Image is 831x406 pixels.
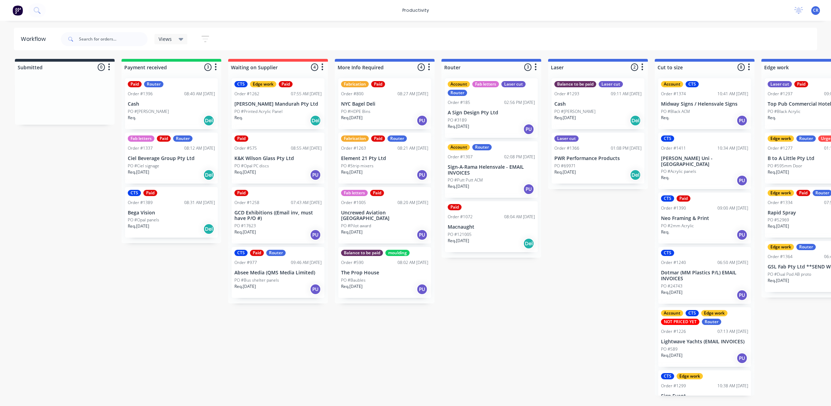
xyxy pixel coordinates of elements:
div: PU [736,229,748,240]
div: Del [630,169,641,180]
p: Absee Media (QMS Media Limited) [234,270,322,276]
div: Router [387,135,407,142]
p: Req. [DATE] [554,115,576,121]
div: Order #1005 [341,200,366,206]
p: PO #Strip mixers [341,163,374,169]
div: 08:20 AM [DATE] [397,200,428,206]
div: Account [661,310,683,316]
div: AccountRouterOrder #130702:08 PM [DATE]Sign-A-Rama Helensvale - EMAIL INVOICESPO #Putt Putt ACMRe... [445,141,538,198]
p: PO #17623 [234,223,256,229]
div: Order #1277 [768,145,793,151]
div: Order #1334 [768,200,793,206]
p: PO #3189 [448,117,467,123]
input: Search for orders... [79,32,148,46]
p: PO #Black Acrylic [768,108,801,115]
p: PO #24743 [661,283,682,289]
p: Req. [DATE] [128,223,149,229]
div: Paid [371,81,385,87]
p: PO #Dual Pod AB proto [768,271,811,277]
p: PO #69971 [554,163,576,169]
p: PO #Acrylic panels [661,168,696,175]
div: Edge work [768,135,794,142]
p: Neo Framing & Print [661,215,748,221]
p: PO #Opal panels [128,217,159,223]
p: PO #Pilot award [341,223,371,229]
p: PO #589 [661,346,678,352]
p: Req. [DATE] [448,238,469,244]
div: 09:11 AM [DATE] [611,91,642,97]
div: PaidRouterOrder #139608:40 AM [DATE]CashPO #[PERSON_NAME]Req.Del [125,78,218,129]
div: 08:02 AM [DATE] [397,259,428,266]
div: CTSPaidOrder #139009:00 AM [DATE]Neo Framing & PrintPO #2mm AcrylicReq.PU [658,193,751,244]
div: CTSPaidRouterOrder #97709:46 AM [DATE]Absee Media (QMS Media Limited)PO #Bus shelter panelsReq.[D... [232,247,324,298]
p: Req. [DATE] [341,229,363,235]
div: Paid [234,135,248,142]
p: Lightwave Yachts (EMAIL INVOICES) [661,339,748,345]
p: Req. [234,115,243,121]
div: PaidOrder #107208:04 AM [DATE]MacnaughtPO #121005Req.[DATE]Del [445,201,538,252]
div: CTSOrder #124006:50 AM [DATE]Dotmar (MM Plastics P/L) EMAIL INVOICESPO #24743Req.[DATE]PU [658,247,751,304]
div: Router [796,135,816,142]
p: The Prop House [341,270,428,276]
div: Order #1262 [234,91,259,97]
div: AccountCTSOrder #137410:41 AM [DATE]Midway Signs / Helensvale SignsPO #Black ACMReq.PU [658,78,751,129]
div: Order #1374 [661,91,686,97]
div: Paid [250,250,264,256]
p: PO #52969 [768,217,789,223]
div: Paid [157,135,171,142]
div: AccountCTSEdge workNOT PRICED YETRouterOrder #122607:13 AM [DATE]Lightwave Yachts (EMAIL INVOICES... [658,307,751,367]
span: Views [159,35,172,43]
div: Order #1366 [554,145,579,151]
div: Paid [143,190,157,196]
div: Del [310,115,321,126]
div: Router [173,135,193,142]
p: PO #[PERSON_NAME] [554,108,596,115]
div: CTSEdge workPaidOrder #126207:55 AM [DATE][PERSON_NAME] Mandurah Pty LtdPO #Printed Acrylic Panel... [232,78,324,129]
div: 09:46 AM [DATE] [291,259,322,266]
div: Fab letters [128,135,154,142]
div: AccountFab lettersLaser cutRouterOrder #18502:56 PM [DATE]A Sign Design Pty LtdPO #3189Req.[DATE]PU [445,78,538,138]
div: Del [630,115,641,126]
p: A Sign Design Pty Ltd [448,110,535,116]
div: PU [310,229,321,240]
p: Sign Event [661,393,748,399]
div: Balance to be paid [341,250,383,256]
div: 08:31 AM [DATE] [184,200,215,206]
div: CTS [686,81,699,87]
p: Req. [DATE] [768,277,789,284]
div: 10:41 AM [DATE] [717,91,748,97]
div: moulding [385,250,410,256]
div: Order #1293 [554,91,579,97]
div: Order #977 [234,259,257,266]
div: productivity [399,5,432,16]
div: Order #1389 [128,200,153,206]
div: Fab lettersPaidRouterOrder #133708:12 AM [DATE]Ciel Beverage Group Pty LtdPO #Ciel signageReq.[DA... [125,133,218,184]
p: Ciel Beverage Group Pty Ltd [128,156,215,161]
div: PU [736,290,748,301]
p: Req. [661,175,669,181]
div: CTS [128,190,141,196]
div: Order #590 [341,259,364,266]
p: PO #595mm Door [768,163,802,169]
div: 08:27 AM [DATE] [397,91,428,97]
div: Order #1258 [234,200,259,206]
div: Order #1337 [128,145,153,151]
div: CTS [234,250,248,256]
div: Paid [796,190,810,196]
img: Factory [12,5,23,16]
div: Workflow [21,35,49,43]
p: PO #Ciel signage [128,163,159,169]
p: Req. [768,115,776,121]
div: Order #1226 [661,328,686,335]
p: Req. [DATE] [768,223,789,229]
div: PaidOrder #57508:55 AM [DATE]K&K Wilson Glass Pty LtdPO #Opal PC discsReq.[DATE]PU [232,133,324,184]
div: CTSOrder #141110:34 AM [DATE][PERSON_NAME] Uni - [GEOGRAPHIC_DATA]PO #Acrylic panelsReq.PU [658,133,751,189]
p: Dotmar (MM Plastics P/L) EMAIL INVOICES [661,270,748,282]
div: Fabrication [341,81,369,87]
div: Edge work [677,373,703,379]
div: Paid [677,195,690,202]
p: Req. [DATE] [448,123,469,130]
div: CTS [661,135,674,142]
div: Del [523,238,534,249]
div: CTSPaidOrder #138908:31 AM [DATE]Bega VisionPO #Opal panelsReq.[DATE]Del [125,187,218,238]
